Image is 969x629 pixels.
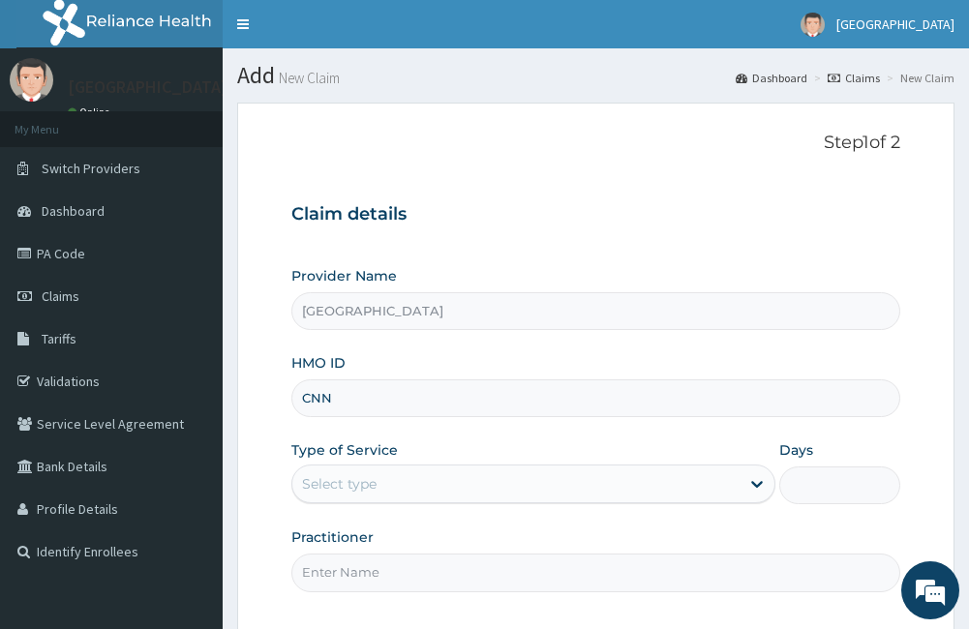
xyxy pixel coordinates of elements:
input: Enter HMO ID [291,379,899,417]
span: Tariffs [42,330,76,347]
span: Switch Providers [42,160,140,177]
label: HMO ID [291,353,346,373]
li: New Claim [882,70,954,86]
h3: Claim details [291,204,899,225]
span: [GEOGRAPHIC_DATA] [836,15,954,33]
small: New Claim [275,71,340,85]
a: Online [68,105,114,119]
img: User Image [10,58,53,102]
img: User Image [801,13,825,37]
h1: Add [237,63,954,88]
a: Claims [828,70,880,86]
label: Practitioner [291,527,374,547]
p: [GEOGRAPHIC_DATA] [68,78,227,96]
label: Type of Service [291,440,398,460]
span: Claims [42,287,79,305]
label: Days [779,440,813,460]
input: Enter Name [291,554,899,591]
p: Step 1 of 2 [291,133,899,154]
label: Provider Name [291,266,397,285]
a: Dashboard [736,70,807,86]
div: Select type [302,474,377,494]
span: Dashboard [42,202,105,220]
